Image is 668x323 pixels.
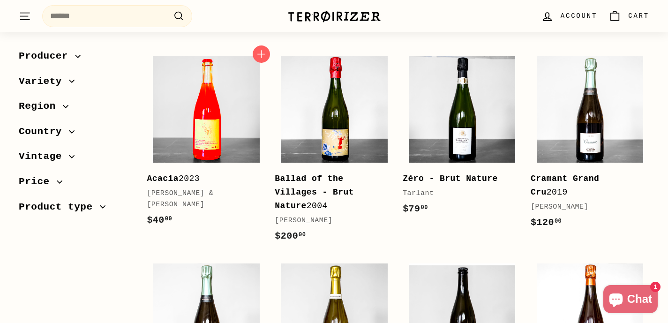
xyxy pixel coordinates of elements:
[19,172,132,197] button: Price
[19,74,69,90] span: Variety
[147,172,256,186] div: 2023
[19,96,132,121] button: Region
[275,23,300,34] span: $38
[19,71,132,97] button: Variety
[165,216,172,222] sup: 00
[19,124,69,140] span: Country
[19,121,132,147] button: Country
[403,50,521,226] a: Zéro - Brut Nature Tarlant
[403,188,512,199] div: Tarlant
[299,232,306,238] sup: 00
[19,174,57,190] span: Price
[531,174,599,197] b: Cramant Grand Cru
[147,50,265,237] a: Acacia2023[PERSON_NAME] & [PERSON_NAME]
[531,50,649,240] a: Cramant Grand Cru2019[PERSON_NAME]
[561,11,597,21] span: Account
[403,203,428,214] span: $79
[403,174,498,183] b: Zéro - Brut Nature
[19,46,132,71] button: Producer
[19,197,132,222] button: Product type
[600,285,660,315] inbox-online-store-chat: Shopify online store chat
[531,202,640,213] div: [PERSON_NAME]
[555,218,562,225] sup: 00
[628,11,649,21] span: Cart
[275,174,354,210] b: Ballad of the Villages - Brut Nature
[19,149,69,165] span: Vintage
[531,172,640,199] div: 2019
[19,48,75,64] span: Producer
[421,204,428,211] sup: 00
[275,231,306,241] span: $200
[275,215,384,226] div: [PERSON_NAME]
[19,199,100,215] span: Product type
[603,2,655,30] a: Cart
[147,215,172,225] span: $40
[531,217,562,228] span: $120
[275,172,384,212] div: 2004
[147,188,256,210] div: [PERSON_NAME] & [PERSON_NAME]
[535,2,603,30] a: Account
[147,174,179,183] b: Acacia
[19,146,132,172] button: Vintage
[19,98,63,114] span: Region
[275,50,393,253] a: Ballad of the Villages - Brut Nature2004[PERSON_NAME]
